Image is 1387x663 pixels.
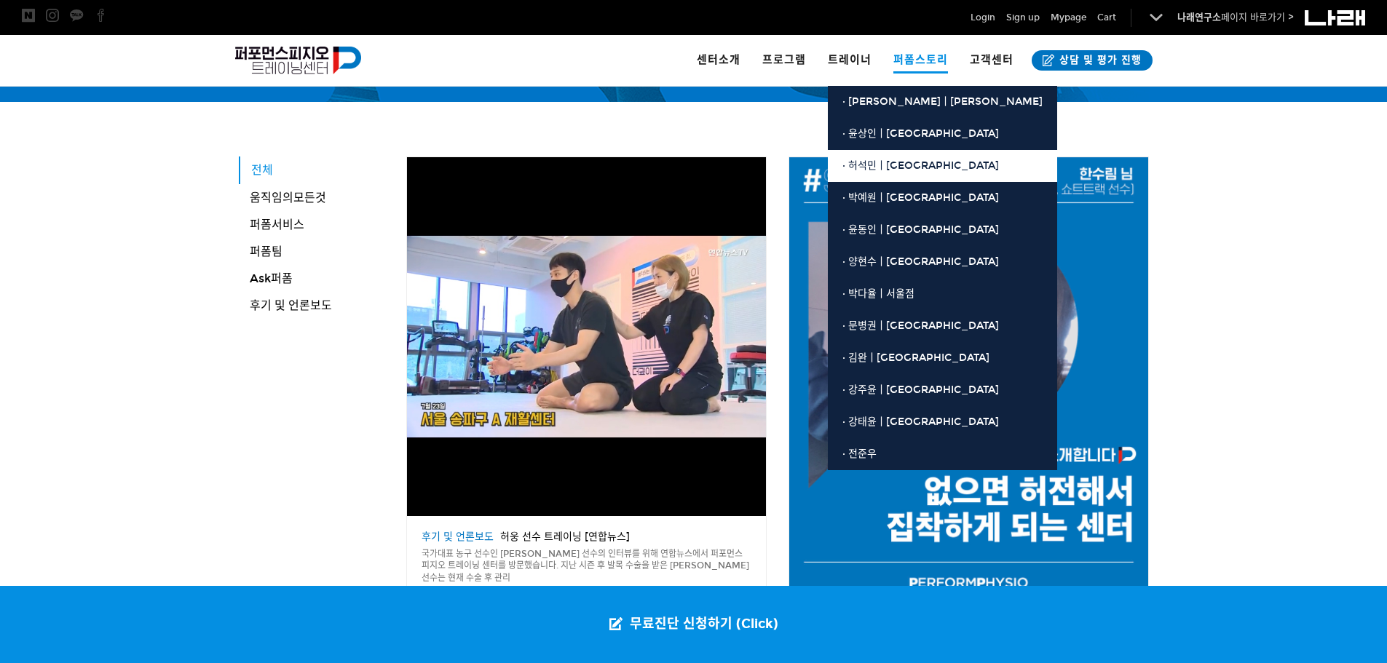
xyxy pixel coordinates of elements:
a: Login [971,10,995,25]
a: 전체 [239,156,395,183]
a: 움직임의모든것 [239,184,395,211]
span: 국가대표 농구 선수인 [PERSON_NAME] 선수의 인터뷰를 위해 연합뉴스에서 퍼포먼스 피지오 트레이닝 센터를 방문했습니다. 지난 시즌 후 발목 수술을 받은 [PERSON_... [422,549,749,584]
a: · 양현수ㅣ[GEOGRAPHIC_DATA] [828,246,1057,278]
a: 나래연구소페이지 바로가기 > [1177,12,1294,23]
span: 상담 및 평가 진행 [1055,53,1142,68]
a: · 윤동인ㅣ[GEOGRAPHIC_DATA] [828,214,1057,246]
a: 무료진단 신청하기 (Click) [595,586,793,663]
em: 후기 및 언론보도 [422,531,497,543]
span: · 박예원ㅣ[GEOGRAPHIC_DATA] [842,191,999,204]
a: Sign up [1006,10,1040,25]
span: · [PERSON_NAME]ㅣ[PERSON_NAME] [842,95,1043,108]
a: 상담 및 평가 진행 [1032,50,1153,71]
span: 전체 [251,163,273,177]
a: · 윤상인ㅣ[GEOGRAPHIC_DATA] [828,118,1057,150]
a: · [PERSON_NAME]ㅣ[PERSON_NAME] [828,86,1057,118]
a: · 문병권ㅣ[GEOGRAPHIC_DATA] [828,310,1057,342]
span: 퍼폼서비스 [250,218,304,231]
span: 센터소개 [697,53,740,66]
a: 후기 및 언론보도 [422,531,500,543]
a: 퍼폼팀 [239,238,395,265]
span: · 윤동인ㅣ[GEOGRAPHIC_DATA] [842,223,999,236]
span: 퍼폼스토리 [893,48,948,74]
a: 트레이너 [817,35,882,86]
span: 트레이너 [828,53,872,66]
span: · 전준우 [842,448,877,460]
span: · 강주윤ㅣ[GEOGRAPHIC_DATA] [842,384,999,396]
span: · 허석민ㅣ[GEOGRAPHIC_DATA] [842,159,999,172]
a: · 강주윤ㅣ[GEOGRAPHIC_DATA] [828,374,1057,406]
a: · 김완ㅣ[GEOGRAPHIC_DATA] [828,342,1057,374]
span: · 김완ㅣ[GEOGRAPHIC_DATA] [842,352,989,364]
a: 퍼폼스토리 [882,35,959,86]
span: 고객센터 [970,53,1013,66]
span: · 강태윤ㅣ[GEOGRAPHIC_DATA] [842,416,999,428]
strong: 나래연구소 [1177,12,1221,23]
span: 움직임의모든것 [250,191,326,205]
a: Cart [1097,10,1116,25]
a: 고객센터 [959,35,1024,86]
a: · 허석민ㅣ[GEOGRAPHIC_DATA] [828,150,1057,182]
div: 허웅 선수 트레이닝 [연합뉴스] [422,531,751,544]
span: Ask퍼폼 [250,271,293,285]
span: 퍼폼팀 [250,245,282,258]
span: · 문병권ㅣ[GEOGRAPHIC_DATA] [842,319,999,332]
a: 프로그램 [751,35,817,86]
a: · 강태윤ㅣ[GEOGRAPHIC_DATA] [828,406,1057,438]
a: · 전준우 [828,438,1057,470]
a: Mypage [1051,10,1086,25]
span: 후기 및 언론보도 [250,298,332,312]
span: 프로그램 [762,53,806,66]
span: · 윤상인ㅣ[GEOGRAPHIC_DATA] [842,127,999,140]
a: 후기 및 언론보도 [239,292,395,319]
span: · 양현수ㅣ[GEOGRAPHIC_DATA] [842,255,999,268]
a: 퍼폼서비스 [239,211,395,238]
a: 센터소개 [686,35,751,86]
span: · 박다율ㅣ서울점 [842,287,914,300]
a: Ask퍼폼 [239,265,395,292]
a: · 박다율ㅣ서울점 [828,278,1057,310]
a: · 박예원ㅣ[GEOGRAPHIC_DATA] [828,182,1057,214]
